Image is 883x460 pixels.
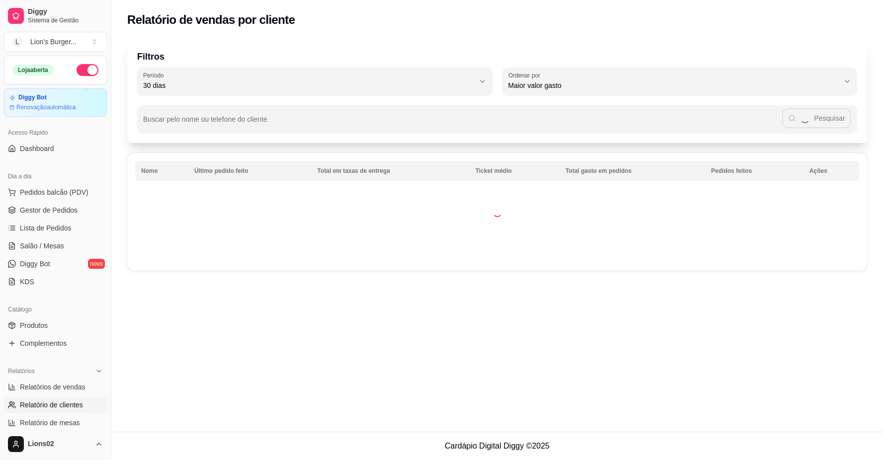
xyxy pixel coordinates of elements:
button: Alterar Status [77,64,98,76]
span: Complementos [20,338,67,348]
div: Catálogo [4,302,107,317]
article: Diggy Bot [18,94,47,101]
a: Salão / Mesas [4,238,107,254]
span: L [12,37,22,47]
span: Produtos [20,320,48,330]
span: Maior valor gasto [508,80,840,90]
a: Diggy Botnovo [4,256,107,272]
button: Ordenar porMaior valor gasto [502,68,858,95]
span: Relatórios de vendas [20,382,85,392]
a: Complementos [4,335,107,351]
a: Relatório de mesas [4,415,107,431]
label: Período [143,71,167,79]
span: Gestor de Pedidos [20,205,78,215]
span: Lions02 [28,440,91,449]
span: Relatórios [8,367,35,375]
a: Relatórios de vendas [4,379,107,395]
span: KDS [20,277,34,287]
article: Renovação automática [16,103,76,111]
div: Lion's Burger ... [30,37,77,47]
span: Diggy Bot [20,259,50,269]
a: Produtos [4,317,107,333]
button: Select a team [4,32,107,52]
span: Diggy [28,7,103,16]
span: Dashboard [20,144,54,153]
div: Loja aberta [12,65,54,76]
input: Buscar pelo nome ou telefone do cliente [143,118,782,128]
footer: Cardápio Digital Diggy © 2025 [111,432,883,460]
label: Ordenar por [508,71,544,79]
span: Sistema de Gestão [28,16,103,24]
span: Relatório de mesas [20,418,80,428]
a: Lista de Pedidos [4,220,107,236]
div: Acesso Rápido [4,125,107,141]
button: Pedidos balcão (PDV) [4,184,107,200]
span: Relatório de clientes [20,400,83,410]
span: 30 dias [143,80,475,90]
a: DiggySistema de Gestão [4,4,107,28]
p: Filtros [137,50,857,64]
div: Dia a dia [4,168,107,184]
button: Lions02 [4,432,107,456]
h2: Relatório de vendas por cliente [127,12,295,28]
a: Dashboard [4,141,107,156]
a: KDS [4,274,107,290]
span: Pedidos balcão (PDV) [20,187,88,197]
div: Loading [492,207,502,217]
span: Lista de Pedidos [20,223,72,233]
button: Período30 dias [137,68,492,95]
a: Gestor de Pedidos [4,202,107,218]
a: Diggy BotRenovaçãoautomática [4,88,107,117]
span: Salão / Mesas [20,241,64,251]
a: Relatório de clientes [4,397,107,413]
